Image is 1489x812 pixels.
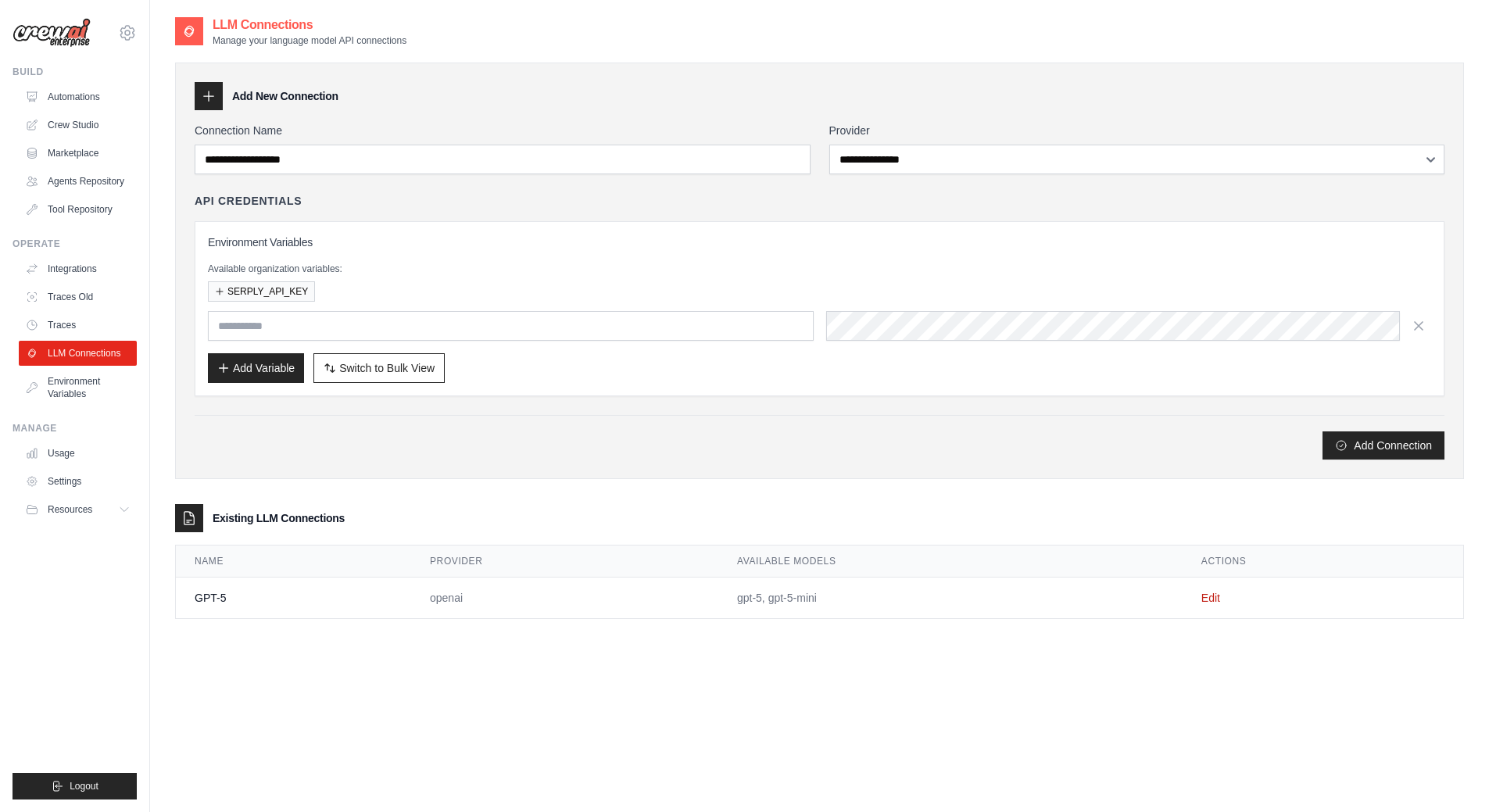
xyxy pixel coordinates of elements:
th: Available Models [718,546,1183,578]
h3: Existing LLM Connections [213,510,345,526]
td: GPT-5 [176,578,411,619]
td: openai [411,578,718,619]
a: Marketplace [19,141,137,166]
a: Crew Studio [19,113,137,138]
label: Provider [829,123,1445,138]
button: Logout [13,773,137,799]
th: Provider [411,546,718,578]
h3: Environment Variables [208,234,1431,250]
button: SERPLY_API_KEY [208,281,315,302]
a: Usage [19,441,137,466]
button: Add Variable [208,353,304,383]
p: Available organization variables: [208,263,1431,275]
th: Actions [1183,546,1463,578]
button: Resources [19,497,137,522]
a: Tool Repository [19,197,137,222]
label: Connection Name [195,123,811,138]
button: Switch to Bulk View [313,353,445,383]
a: Edit [1201,592,1220,604]
a: Traces Old [19,284,137,309]
h2: LLM Connections [213,16,406,34]
div: Manage [13,422,137,435]
p: Manage your language model API connections [213,34,406,47]
a: Environment Variables [19,369,137,406]
button: Add Connection [1323,431,1444,460]
span: Logout [70,780,98,792]
a: Settings [19,469,137,494]
a: Agents Repository [19,169,137,194]
h3: Add New Connection [232,88,338,104]
a: Integrations [19,256,137,281]
a: Automations [19,84,137,109]
span: Switch to Bulk View [339,360,435,376]
div: Operate [13,238,137,250]
h4: API Credentials [195,193,302,209]
img: Logo [13,18,91,48]
td: gpt-5, gpt-5-mini [718,578,1183,619]
a: LLM Connections [19,341,137,366]
th: Name [176,546,411,578]
a: Traces [19,313,137,338]
span: Resources [48,503,92,516]
div: Build [13,66,137,78]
